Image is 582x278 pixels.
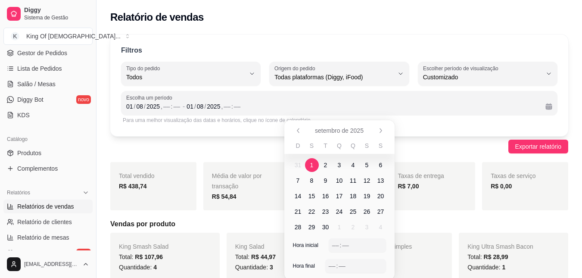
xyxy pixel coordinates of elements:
[491,183,512,190] strong: R$ 0,00
[17,111,30,119] span: KDS
[293,242,318,249] span: Hora inicial
[295,161,302,169] span: 31
[296,141,300,150] span: D
[336,192,343,200] span: 17
[328,262,336,270] div: hora,
[331,241,340,250] div: hora,
[187,101,538,112] div: Data final
[319,220,333,234] span: terça-feira, 30 de setembro de 2025
[193,102,197,111] div: /
[333,174,346,187] span: quarta-feira, 10 de setembro de 2025
[172,102,181,111] div: minuto, Data inicial,
[305,220,319,234] span: segunda-feira, 29 de setembro de 2025
[467,253,508,260] span: Total:
[291,124,305,137] button: Anterior
[305,174,319,187] span: segunda-feira, 8 de setembro de 2025
[305,205,319,219] span: segunda-feira, 22 de setembro de 2025
[119,264,157,271] span: Quantidade:
[379,223,383,231] span: 4
[305,189,319,203] span: segunda-feira, 15 de setembro de 2025
[160,102,163,111] div: ,
[183,101,185,112] span: -
[17,49,67,57] span: Gestor de Pedidos
[310,161,314,169] span: 1
[212,172,262,190] span: Média de valor por transação
[333,220,346,234] span: quarta-feira, 1 de outubro de 2025
[319,205,333,219] span: terça-feira, 23 de setembro de 2025
[17,95,44,104] span: Diggy Bot
[364,176,370,185] span: 12
[308,192,315,200] span: 15
[484,253,508,260] span: R$ 28,99
[322,192,329,200] span: 16
[322,223,329,231] span: 30
[295,207,302,216] span: 21
[351,141,355,150] span: Q
[186,102,194,111] div: dia, Data final,
[374,220,388,234] span: sábado, 4 de outubro de 2025
[467,243,533,250] span: King Ultra Smash Bacon
[296,176,300,185] span: 7
[133,102,137,111] div: /
[319,174,333,187] span: terça-feira, 9 de setembro de 2025
[398,172,444,179] span: Taxas de entrega
[338,161,341,169] span: 3
[360,220,374,234] span: sexta-feira, 3 de outubro de 2025
[230,102,234,111] div: :
[3,28,93,45] button: Select a team
[374,205,388,219] span: sábado, 27 de setembro de 2025
[110,219,568,229] h5: Vendas por produto
[24,261,79,268] span: [EMAIL_ADDRESS][DOMAIN_NAME]
[17,249,77,257] span: Relatório de fidelidade
[360,174,374,187] span: sexta-feira, 12 de setembro de 2025
[11,32,19,41] span: K
[125,102,134,111] div: dia, Data inicial,
[374,158,388,172] span: sábado, 6 de setembro de 2025
[270,264,273,271] span: 3
[196,102,205,111] div: mês, Data final,
[310,141,314,150] span: S
[502,264,505,271] span: 1
[310,176,314,185] span: 8
[126,94,552,101] span: Escolha um período
[110,10,204,24] h2: Relatório de vendas
[126,101,181,112] div: Data inicial
[17,164,58,173] span: Complementos
[162,102,171,111] div: hora, Data inicial,
[284,141,395,235] table: setembro de 2025
[379,161,383,169] span: 6
[423,65,501,72] label: Escolher período de visualização
[360,205,374,219] span: sexta-feira, 26 de setembro de 2025
[423,73,542,81] span: Customizado
[251,253,276,260] span: R$ 44,97
[322,207,329,216] span: 23
[17,218,72,226] span: Relatório de clientes
[333,189,346,203] span: quarta-feira, 17 de setembro de 2025
[398,183,419,190] strong: R$ 7,00
[121,45,142,56] p: Filtros
[119,172,155,179] span: Total vendido
[17,64,62,73] span: Lista de Pedidos
[319,158,333,172] span: Hoje, terça-feira, 2 de setembro de 2025
[346,189,360,203] span: quinta-feira, 18 de setembro de 2025
[126,65,163,72] label: Tipo do pedido
[377,192,384,200] span: 20
[350,192,357,200] span: 18
[212,193,237,200] strong: R$ 54,84
[220,102,224,111] div: ,
[374,124,388,137] button: Próximo
[17,202,74,211] span: Relatórios de vendas
[291,158,305,172] span: domingo, 31 de agosto de 2025
[24,14,89,21] span: Sistema de Gestão
[3,132,93,146] div: Catálogo
[170,102,174,111] div: :
[143,102,146,111] div: /
[467,264,505,271] span: Quantidade:
[291,189,305,203] span: domingo, 14 de setembro de 2025
[515,142,561,151] span: Exportar relatório
[350,207,357,216] span: 25
[315,126,364,135] span: setembro de 2025
[360,189,374,203] span: sexta-feira, 19 de setembro de 2025
[223,102,231,111] div: hora, Data final,
[333,205,346,219] span: quarta-feira, 24 de setembro de 2025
